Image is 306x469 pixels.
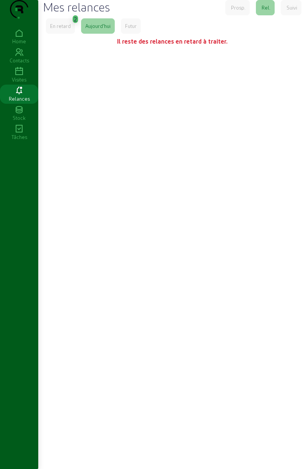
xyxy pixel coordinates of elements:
div: Futur [125,23,137,29]
div: Prosp. [231,4,246,11]
div: 2 [74,13,77,24]
div: Il reste des relances en retard à traiter. [46,37,298,46]
div: Aujourd'hui [85,23,111,29]
div: En retard [50,23,71,29]
div: Suivi [286,4,297,11]
div: Rel. [262,4,270,11]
